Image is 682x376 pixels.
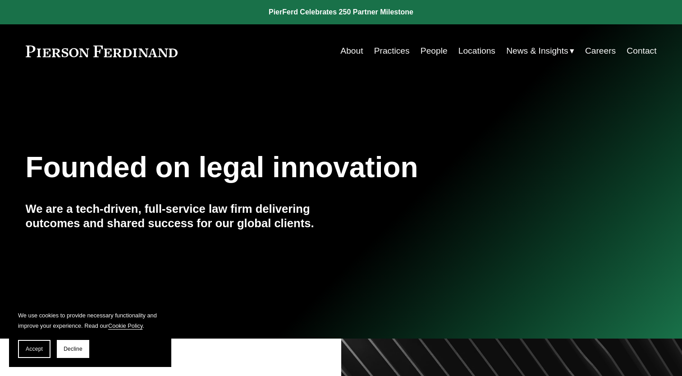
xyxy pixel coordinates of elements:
span: News & Insights [506,43,568,59]
span: Decline [64,346,82,352]
a: Locations [458,42,495,60]
h1: Founded on legal innovation [26,151,552,184]
a: Practices [374,42,410,60]
a: People [421,42,448,60]
a: About [340,42,363,60]
section: Cookie banner [9,301,171,367]
button: Decline [57,340,89,358]
a: Cookie Policy [108,322,143,329]
span: Accept [26,346,43,352]
p: We use cookies to provide necessary functionality and improve your experience. Read our . [18,310,162,331]
h4: We are a tech-driven, full-service law firm delivering outcomes and shared success for our global... [26,202,341,231]
a: Contact [627,42,656,60]
a: folder dropdown [506,42,574,60]
button: Accept [18,340,50,358]
a: Careers [585,42,616,60]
